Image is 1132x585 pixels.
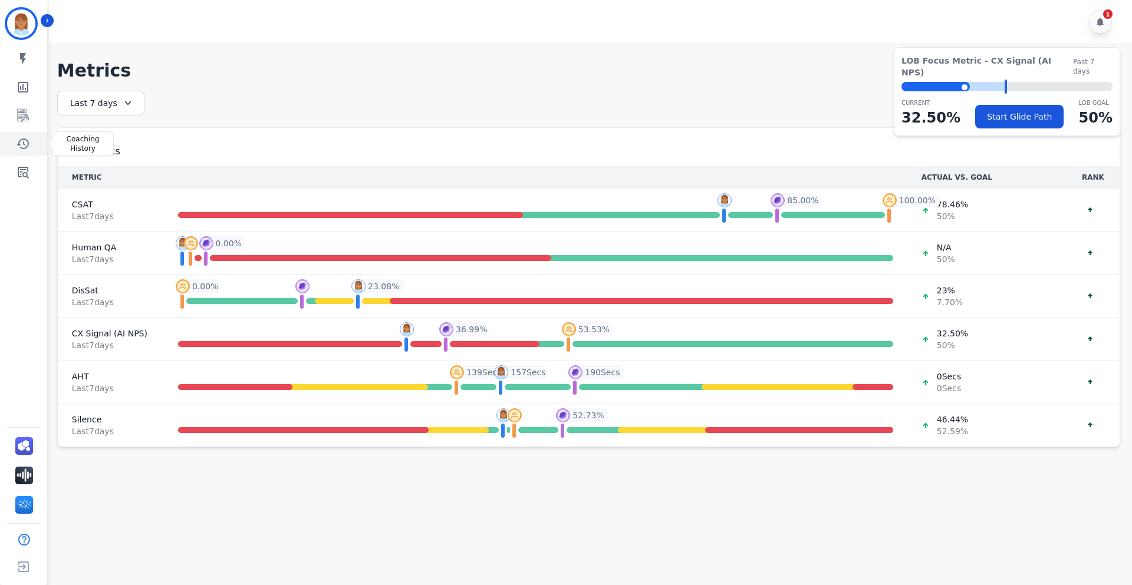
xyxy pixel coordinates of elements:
th: METRIC [58,166,164,189]
span: AHT [72,371,150,382]
span: 53.53 % [578,323,610,335]
span: Last 7 day s [72,210,150,222]
img: profile-pic [562,322,576,336]
span: Last 7 day s [72,382,150,394]
span: 0 Secs [937,382,961,394]
th: RANK [1067,166,1120,189]
p: LOB Goal [1079,98,1113,107]
div: ⬤ [901,82,970,91]
img: profile-pic [199,236,213,250]
span: 157 Secs [511,366,545,378]
span: LOB Focus Metric - CX Signal (AI NPS) [901,55,1073,78]
span: 190 Secs [585,366,620,378]
img: profile-pic [508,408,522,422]
span: CSAT [72,199,150,210]
img: profile-pic [771,193,785,207]
img: profile-pic [556,408,570,422]
img: profile-pic [184,236,198,250]
img: profile-pic [439,322,453,336]
img: profile-pic [351,279,366,293]
span: 85.00 % [787,194,818,206]
img: profile-pic [494,365,508,379]
img: profile-pic [450,365,464,379]
img: profile-pic [400,322,414,336]
span: 0.00 % [216,237,242,249]
img: profile-pic [568,365,583,379]
span: 23.08 % [368,280,399,292]
span: 0.00 % [192,280,218,292]
span: 50 % [937,210,968,222]
span: Last 7 day s [72,296,150,308]
img: profile-pic [176,279,190,293]
span: DisSat [72,285,150,296]
span: Last 7 day s [72,425,150,437]
span: 50 % [937,253,955,265]
span: Human QA [72,242,150,253]
img: profile-pic [176,236,190,250]
th: ACTUAL VS. GOAL [907,166,1067,189]
span: 52.73 % [572,409,604,421]
span: 100.00 % [899,194,936,206]
span: 36.99 % [456,323,487,335]
p: CURRENT [901,98,960,107]
span: 50 % [937,339,968,351]
img: profile-pic [295,279,310,293]
span: 23 % [937,285,963,296]
span: 0 Secs [937,371,961,382]
span: 52.59 % [937,425,968,437]
span: N/A [937,242,955,253]
p: 50 % [1079,107,1113,128]
span: CX Signal (AI NPS) [72,328,150,339]
img: profile-pic [718,193,732,207]
span: Last 7 day s [72,253,150,265]
img: profile-pic [883,193,897,207]
span: 78.46 % [937,199,968,210]
div: Last 7 days [57,91,144,115]
span: 7.70 % [937,296,963,308]
span: Last 7 day s [72,339,150,351]
span: 139 Secs [466,366,501,378]
img: Bordered avatar [7,9,35,38]
h1: Metrics [57,60,1120,81]
img: profile-pic [496,408,511,422]
span: 32.50 % [937,328,968,339]
span: 46.44 % [937,414,968,425]
span: Silence [72,414,150,425]
button: Start Glide Path [975,105,1064,128]
p: 32.50 % [901,107,960,128]
span: Past 7 days [1073,57,1113,76]
div: 1 [1103,9,1113,19]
